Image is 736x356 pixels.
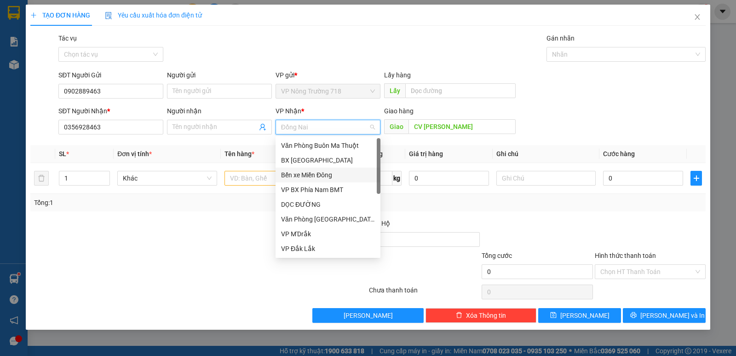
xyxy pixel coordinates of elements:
[482,252,512,259] span: Tổng cước
[58,106,163,116] div: SĐT Người Nhận
[58,70,163,80] div: SĐT Người Gửi
[603,150,635,158] span: Cước hàng
[538,308,621,323] button: save[PERSON_NAME]
[550,312,557,319] span: save
[384,83,405,98] span: Lấy
[312,308,423,323] button: [PERSON_NAME]
[623,308,706,323] button: printer[PERSON_NAME] và In
[123,171,211,185] span: Khác
[30,12,37,18] span: plus
[384,107,414,115] span: Giao hàng
[281,170,375,180] div: Bến xe Miền Đông
[276,168,380,182] div: Bến xe Miền Đông
[117,150,152,158] span: Đơn vị tính
[276,197,380,212] div: DỌC ĐƯỜNG
[58,35,77,42] label: Tác vụ
[276,212,380,227] div: Văn Phòng Tân Phú
[276,227,380,241] div: VP M'Drắk
[466,310,506,321] span: Xóa Thông tin
[425,308,536,323] button: deleteXóa Thông tin
[392,171,402,186] span: kg
[105,12,112,19] img: icon
[281,140,375,151] div: Văn Phòng Buôn Ma Thuột
[630,312,637,319] span: printer
[640,310,705,321] span: [PERSON_NAME] và In
[281,84,375,98] span: VP Nông Trường 718
[281,229,375,239] div: VP M'Drắk
[224,171,324,186] input: VD: Bàn, Ghế
[34,171,49,186] button: delete
[408,119,516,134] input: Dọc đường
[456,312,462,319] span: delete
[496,171,596,186] input: Ghi Chú
[276,153,380,168] div: BX Tây Ninh
[276,138,380,153] div: Văn Phòng Buôn Ma Thuột
[276,182,380,197] div: VP BX Phía Nam BMT
[595,252,656,259] label: Hình thức thanh toán
[281,155,375,165] div: BX [GEOGRAPHIC_DATA]
[281,214,375,224] div: Văn Phòng [GEOGRAPHIC_DATA]
[30,12,90,19] span: TẠO ĐƠN HÀNG
[276,241,380,256] div: VP Đắk Lắk
[281,199,375,210] div: DỌC ĐƯỜNG
[281,120,375,134] span: Đồng Nai
[281,185,375,195] div: VP BX Phía Nam BMT
[384,71,411,79] span: Lấy hàng
[368,285,481,301] div: Chưa thanh toán
[691,175,701,182] span: plus
[167,106,272,116] div: Người nhận
[34,198,285,208] div: Tổng: 1
[276,107,301,115] span: VP Nhận
[384,119,408,134] span: Giao
[493,145,599,163] th: Ghi chú
[560,310,609,321] span: [PERSON_NAME]
[276,70,380,80] div: VP gửi
[224,150,254,158] span: Tên hàng
[281,244,375,254] div: VP Đắk Lắk
[409,171,489,186] input: 0
[684,5,710,30] button: Close
[167,70,272,80] div: Người gửi
[405,83,516,98] input: Dọc đường
[59,150,66,158] span: SL
[546,35,575,42] label: Gán nhãn
[694,13,701,21] span: close
[369,220,390,227] span: Thu Hộ
[409,150,443,158] span: Giá trị hàng
[105,12,202,19] span: Yêu cầu xuất hóa đơn điện tử
[344,310,393,321] span: [PERSON_NAME]
[259,123,266,131] span: user-add
[690,171,702,186] button: plus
